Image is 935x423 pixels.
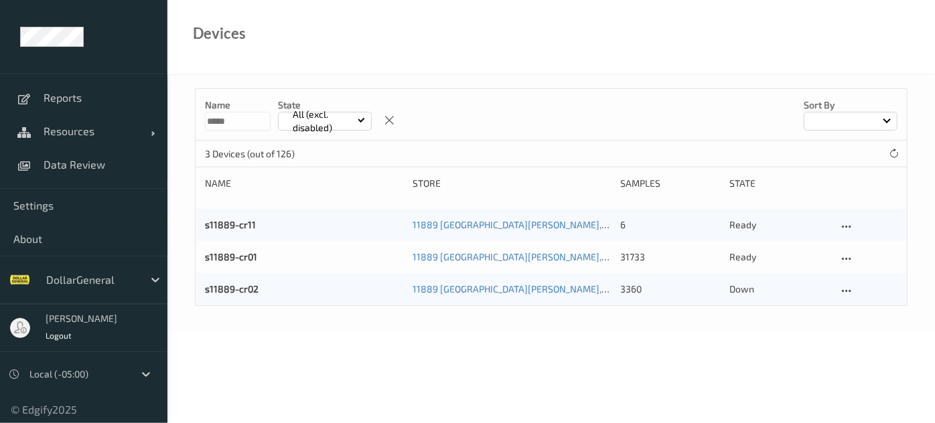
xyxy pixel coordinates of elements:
[278,98,372,112] p: State
[413,251,691,262] a: 11889 [GEOGRAPHIC_DATA][PERSON_NAME], [GEOGRAPHIC_DATA]
[205,177,403,190] div: Name
[621,177,720,190] div: Samples
[288,108,358,135] p: All (excl. disabled)
[205,219,256,230] a: s11889-cr11
[804,98,897,112] p: Sort by
[413,177,611,190] div: Store
[729,218,829,232] p: ready
[193,27,246,40] div: Devices
[413,283,691,294] a: 11889 [GEOGRAPHIC_DATA][PERSON_NAME], [GEOGRAPHIC_DATA]
[205,251,257,262] a: s11889-cr01
[205,147,305,161] p: 3 Devices (out of 126)
[413,219,691,230] a: 11889 [GEOGRAPHIC_DATA][PERSON_NAME], [GEOGRAPHIC_DATA]
[621,282,720,296] div: 3360
[205,98,271,112] p: Name
[729,177,829,190] div: State
[205,283,259,294] a: s11889-cr02
[621,250,720,264] div: 31733
[729,250,829,264] p: ready
[621,218,720,232] div: 6
[729,282,829,296] p: down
